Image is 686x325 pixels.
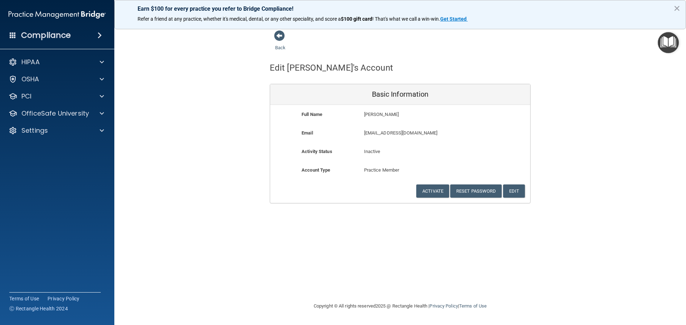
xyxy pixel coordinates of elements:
[459,303,487,309] a: Terms of Use
[416,184,449,198] button: Activate
[302,130,313,136] b: Email
[9,92,104,101] a: PCI
[9,7,106,22] img: PMB logo
[9,58,104,66] a: HIPAA
[21,75,39,83] p: OSHA
[364,129,478,137] p: [EMAIL_ADDRESS][DOMAIN_NAME]
[658,32,679,53] button: Open Resource Center
[21,109,89,118] p: OfficeSafe University
[673,2,680,14] button: Close
[302,149,332,154] b: Activity Status
[138,16,341,22] span: Refer a friend at any practice, whether it's medical, dental, or any other speciality, and score a
[270,295,531,318] div: Copyright © All rights reserved 2025 @ Rectangle Health | |
[503,184,525,198] button: Edit
[21,30,71,40] h4: Compliance
[21,92,31,101] p: PCI
[364,110,478,119] p: [PERSON_NAME]
[9,295,39,302] a: Terms of Use
[9,109,104,118] a: OfficeSafe University
[138,5,663,12] p: Earn $100 for every practice you refer to Bridge Compliance!
[364,166,437,174] p: Practice Member
[48,295,80,302] a: Privacy Policy
[440,16,468,22] a: Get Started
[9,75,104,83] a: OSHA
[9,126,104,135] a: Settings
[440,16,467,22] strong: Get Started
[9,305,68,312] span: Ⓒ Rectangle Health 2024
[341,16,372,22] strong: $100 gift card
[21,126,48,135] p: Settings
[270,63,393,72] h4: Edit [PERSON_NAME]'s Account
[302,112,322,117] b: Full Name
[275,36,285,50] a: Back
[364,147,437,156] p: Inactive
[302,167,330,173] b: Account Type
[270,84,530,105] div: Basic Information
[429,303,458,309] a: Privacy Policy
[21,58,40,66] p: HIPAA
[450,184,502,198] button: Reset Password
[372,16,440,22] span: ! That's what we call a win-win.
